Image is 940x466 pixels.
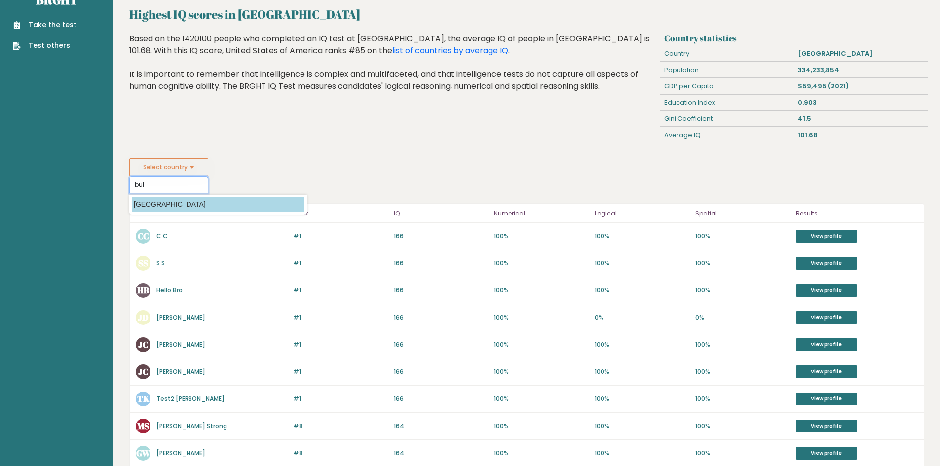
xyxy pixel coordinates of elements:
p: 100% [595,422,689,430]
a: Take the test [13,20,76,30]
p: 166 [394,394,489,403]
a: View profile [796,447,857,460]
p: 100% [695,394,790,403]
p: Spatial [695,208,790,219]
p: Rank [293,208,388,219]
p: 164 [394,422,489,430]
text: CC [138,230,149,242]
p: #8 [293,422,388,430]
p: 100% [595,449,689,458]
a: [PERSON_NAME] [156,449,205,457]
h3: Country statistics [664,33,924,43]
a: View profile [796,420,857,432]
p: 100% [595,394,689,403]
div: 41.5 [794,111,928,127]
p: 100% [494,449,589,458]
p: 100% [494,232,589,241]
p: Logical [595,208,689,219]
p: 166 [394,340,489,349]
a: [PERSON_NAME] [156,367,205,376]
a: [PERSON_NAME] [156,340,205,349]
a: Test others [13,40,76,51]
p: 100% [695,232,790,241]
p: 100% [695,286,790,295]
div: 0.903 [794,95,928,110]
p: #8 [293,449,388,458]
p: Results [796,208,918,219]
div: $59,495 (2021) [794,78,928,94]
div: Population [660,62,794,78]
p: 164 [394,449,489,458]
p: #1 [293,394,388,403]
p: #1 [293,340,388,349]
a: Hello Bro [156,286,183,294]
text: HB [137,285,149,296]
p: #1 [293,367,388,376]
text: GW [136,447,150,459]
text: MS [137,420,149,431]
a: View profile [796,230,857,243]
p: 166 [394,232,489,241]
input: Select your country [129,176,208,193]
text: SS [138,257,148,269]
div: GDP per Capita [660,78,794,94]
a: list of countries by average IQ [392,45,508,56]
p: 100% [494,259,589,268]
a: C C [156,232,168,240]
button: Select country [129,158,208,176]
p: #1 [293,232,388,241]
p: 166 [394,367,489,376]
p: 166 [394,286,489,295]
text: JC [138,339,149,350]
p: 100% [595,340,689,349]
p: 100% [494,286,589,295]
p: #1 [293,259,388,268]
a: View profile [796,393,857,405]
p: 100% [595,259,689,268]
p: Numerical [494,208,589,219]
p: 100% [494,422,589,430]
div: Education Index [660,95,794,110]
p: #1 [293,286,388,295]
text: TK [137,393,150,404]
a: Test2 [PERSON_NAME] [156,394,225,403]
p: 166 [394,259,489,268]
div: [GEOGRAPHIC_DATA] [794,46,928,62]
div: 101.68 [794,127,928,143]
p: 166 [394,313,489,322]
p: #1 [293,313,388,322]
div: Average IQ [660,127,794,143]
h2: Highest IQ scores in [GEOGRAPHIC_DATA] [129,5,924,23]
p: 100% [494,340,589,349]
p: 0% [695,313,790,322]
p: 100% [695,422,790,430]
p: 100% [494,313,589,322]
p: 100% [695,367,790,376]
p: 100% [494,394,589,403]
p: 100% [494,367,589,376]
p: 100% [695,449,790,458]
p: 100% [595,232,689,241]
a: View profile [796,284,857,297]
div: 334,233,854 [794,62,928,78]
a: View profile [796,257,857,270]
p: 0% [595,313,689,322]
p: 100% [595,286,689,295]
p: IQ [394,208,489,219]
p: 100% [695,259,790,268]
div: Country [660,46,794,62]
a: S S [156,259,165,267]
div: Gini Coefficient [660,111,794,127]
p: 100% [595,367,689,376]
text: JC [138,366,149,377]
a: View profile [796,311,857,324]
text: JD [138,312,149,323]
a: View profile [796,338,857,351]
a: [PERSON_NAME] Strong [156,422,227,430]
a: View profile [796,365,857,378]
a: [PERSON_NAME] [156,313,205,322]
option: [GEOGRAPHIC_DATA] [132,197,304,212]
div: Based on the 1420100 people who completed an IQ test at [GEOGRAPHIC_DATA], the average IQ of peop... [129,33,657,107]
p: 100% [695,340,790,349]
